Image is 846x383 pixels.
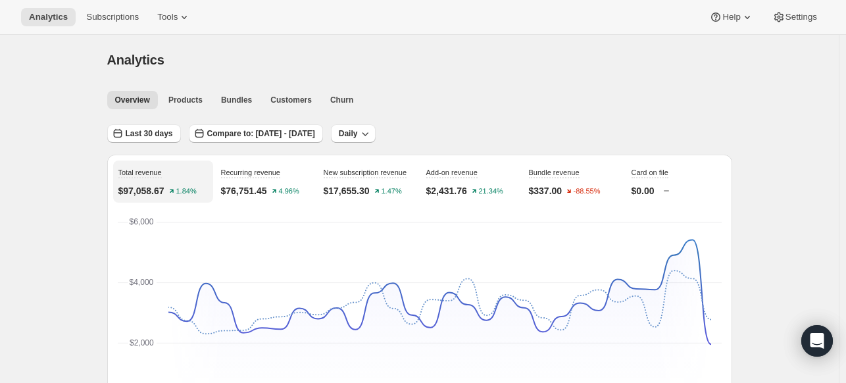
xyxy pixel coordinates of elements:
span: Add-on revenue [426,168,478,176]
span: New subscription revenue [324,168,407,176]
span: Recurring revenue [221,168,281,176]
span: Analytics [107,53,164,67]
button: Subscriptions [78,8,147,26]
span: Compare to: [DATE] - [DATE] [207,128,315,139]
p: $76,751.45 [221,184,267,197]
text: -88.55% [574,188,601,195]
p: $337.00 [529,184,562,197]
span: Last 30 days [126,128,173,139]
text: 21.34% [478,188,503,195]
span: Bundle revenue [529,168,580,176]
button: Last 30 days [107,124,181,143]
text: $2,000 [130,338,154,347]
span: Analytics [29,12,68,22]
span: Total revenue [118,168,162,176]
button: Settings [764,8,825,26]
text: $6,000 [129,217,153,226]
span: Products [168,95,203,105]
span: Customers [270,95,312,105]
span: Bundles [221,95,252,105]
button: Analytics [21,8,76,26]
span: Subscriptions [86,12,139,22]
span: Help [722,12,740,22]
button: Tools [149,8,199,26]
text: 1.84% [176,188,196,195]
span: Overview [115,95,150,105]
span: Settings [785,12,817,22]
p: $17,655.30 [324,184,370,197]
p: $97,058.67 [118,184,164,197]
p: $2,431.76 [426,184,467,197]
span: Tools [157,12,178,22]
text: 4.96% [278,188,299,195]
span: Churn [330,95,353,105]
span: Card on file [632,168,668,176]
p: $0.00 [632,184,655,197]
text: $4,000 [129,278,153,287]
button: Daily [331,124,376,143]
div: Open Intercom Messenger [801,325,833,357]
button: Help [701,8,761,26]
span: Daily [339,128,358,139]
text: 1.47% [381,188,401,195]
button: Compare to: [DATE] - [DATE] [189,124,323,143]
